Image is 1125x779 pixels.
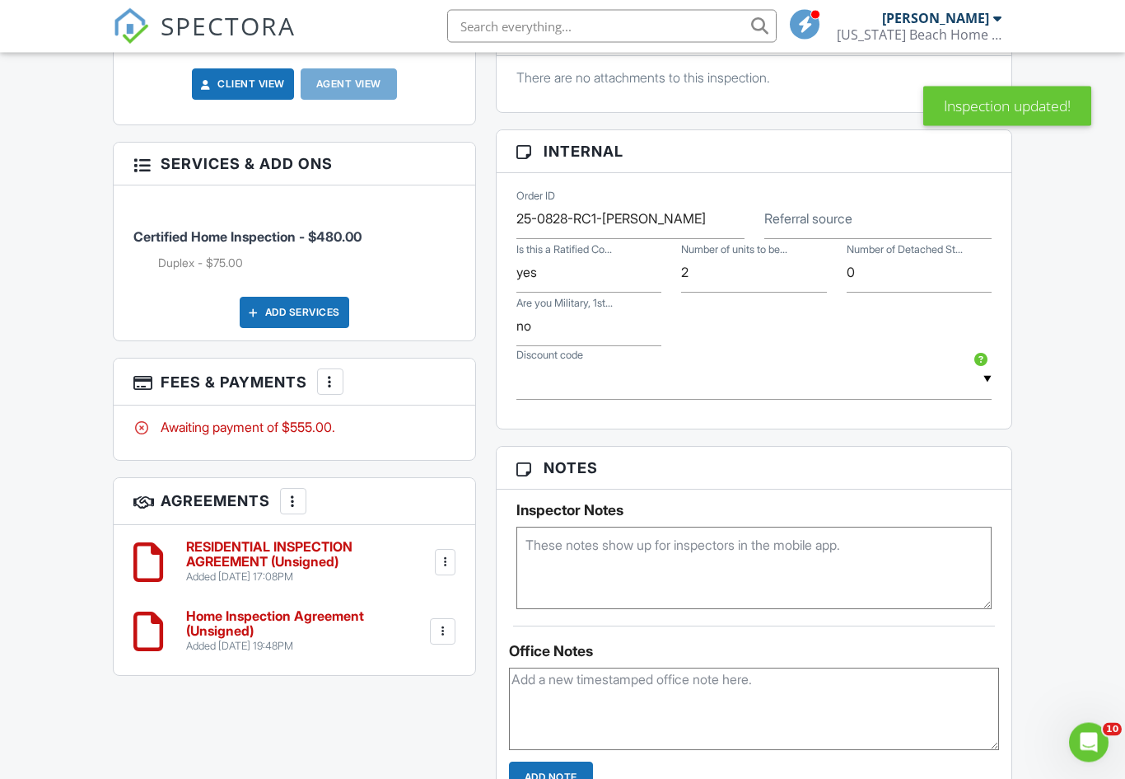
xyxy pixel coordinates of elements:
[516,503,992,519] h5: Inspector Notes
[114,359,475,406] h3: Fees & Payments
[516,243,612,258] label: Is this a Ratified Contract?
[240,298,349,329] div: Add Services
[509,644,999,660] div: Office Notes
[882,10,989,26] div: [PERSON_NAME]
[186,541,432,584] a: RESIDENTIAL INSPECTION AGREEMENT (Unsigned) Added [DATE] 17:08PM
[847,253,992,293] input: Number of Detached Structures?
[186,541,432,570] h6: RESIDENTIAL INSPECTION AGREEMENT (Unsigned)
[847,243,963,258] label: Number of Detached Structures?
[133,419,455,437] div: Awaiting payment of $555.00.
[497,131,1011,174] h3: Internal
[497,448,1011,490] h3: Notes
[764,210,852,228] label: Referral source
[186,641,427,654] div: Added [DATE] 19:48PM
[114,479,475,526] h3: Agreements
[681,253,826,293] input: Number of units to be inspected?
[113,8,149,45] img: The Best Home Inspection Software - Spectora
[161,8,296,43] span: SPECTORA
[516,253,661,293] input: Is this a Ratified Contract?
[837,26,1001,43] div: Virginia Beach Home Inspection
[681,243,787,258] label: Number of units to be inspected?
[516,69,992,87] p: There are no attachments to this inspection.
[158,256,455,272] li: Add on: Duplex
[113,22,296,57] a: SPECTORA
[133,229,362,246] span: Certified Home Inspection - $480.00
[1103,723,1122,736] span: 10
[516,297,613,312] label: Are you Military, 1st-Responder or Law Enforcement?
[1069,723,1109,763] iframe: Intercom live chat
[114,143,475,186] h3: Services & Add ons
[198,77,285,93] a: Client View
[516,349,583,364] label: Discount code
[516,307,661,347] input: Are you Military, 1st-Responder or Law Enforcement?
[923,87,1091,126] div: Inspection updated!
[186,610,427,639] h6: Home Inspection Agreement (Unsigned)
[133,199,455,284] li: Service: Certified Home Inspection
[447,10,777,43] input: Search everything...
[186,571,432,584] div: Added [DATE] 17:08PM
[186,610,427,654] a: Home Inspection Agreement (Unsigned) Added [DATE] 19:48PM
[516,190,555,204] label: Order ID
